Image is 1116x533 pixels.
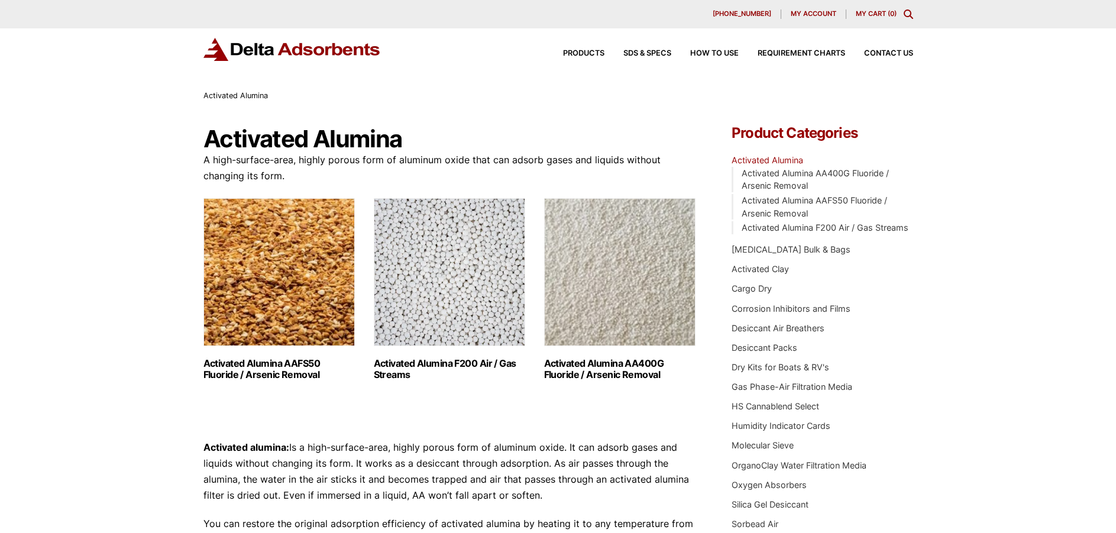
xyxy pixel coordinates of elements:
[203,126,697,152] h1: Activated Alumina
[732,155,803,165] a: Activated Alumina
[845,50,913,57] a: Contact Us
[864,50,913,57] span: Contact Us
[732,244,850,254] a: [MEDICAL_DATA] Bulk & Bags
[374,198,525,380] a: Visit product category Activated Alumina F200 Air / Gas Streams
[732,303,850,314] a: Corrosion Inhibitors and Films
[563,50,604,57] span: Products
[374,358,525,380] h2: Activated Alumina F200 Air / Gas Streams
[203,441,289,453] strong: Activated alumina:
[732,343,797,353] a: Desiccant Packs
[791,11,836,17] span: My account
[781,9,846,19] a: My account
[203,440,697,504] p: Is a high-surface-area, highly porous form of aluminum oxide. It can adsorb gases and liquids wit...
[732,401,819,411] a: HS Cannablend Select
[732,480,807,490] a: Oxygen Absorbers
[671,50,739,57] a: How to Use
[203,152,697,184] p: A high-surface-area, highly porous form of aluminum oxide that can adsorb gases and liquids witho...
[203,358,355,380] h2: Activated Alumina AAFS50 Fluoride / Arsenic Removal
[544,50,604,57] a: Products
[203,38,381,61] img: Delta Adsorbents
[690,50,739,57] span: How to Use
[742,168,889,191] a: Activated Alumina AA400G Fluoride / Arsenic Removal
[856,9,897,18] a: My Cart (0)
[904,9,913,19] div: Toggle Modal Content
[374,198,525,346] img: Activated Alumina F200 Air / Gas Streams
[623,50,671,57] span: SDS & SPECS
[732,126,913,140] h4: Product Categories
[544,358,696,380] h2: Activated Alumina AA400G Fluoride / Arsenic Removal
[742,195,887,218] a: Activated Alumina AAFS50 Fluoride / Arsenic Removal
[713,11,771,17] span: [PHONE_NUMBER]
[604,50,671,57] a: SDS & SPECS
[544,198,696,346] img: Activated Alumina AA400G Fluoride / Arsenic Removal
[544,198,696,380] a: Visit product category Activated Alumina AA400G Fluoride / Arsenic Removal
[203,198,355,346] img: Activated Alumina AAFS50 Fluoride / Arsenic Removal
[739,50,845,57] a: Requirement Charts
[732,421,830,431] a: Humidity Indicator Cards
[890,9,894,18] span: 0
[203,198,355,380] a: Visit product category Activated Alumina AAFS50 Fluoride / Arsenic Removal
[203,91,268,100] span: Activated Alumina
[703,9,781,19] a: [PHONE_NUMBER]
[732,264,789,274] a: Activated Clay
[732,460,866,470] a: OrganoClay Water Filtration Media
[742,222,908,232] a: Activated Alumina F200 Air / Gas Streams
[732,283,772,293] a: Cargo Dry
[732,323,824,333] a: Desiccant Air Breathers
[732,519,778,529] a: Sorbead Air
[732,382,852,392] a: Gas Phase-Air Filtration Media
[758,50,845,57] span: Requirement Charts
[732,362,829,372] a: Dry Kits for Boats & RV's
[732,440,794,450] a: Molecular Sieve
[732,499,808,509] a: Silica Gel Desiccant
